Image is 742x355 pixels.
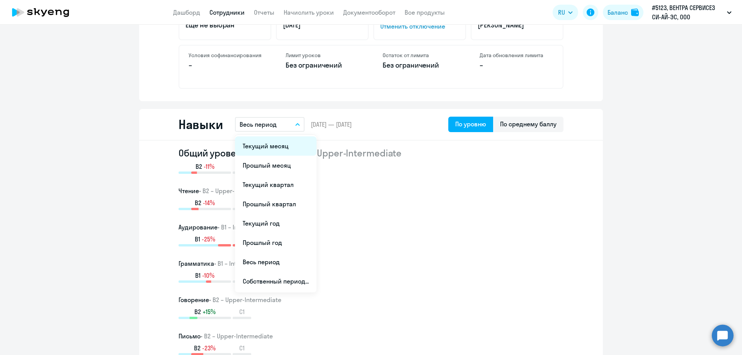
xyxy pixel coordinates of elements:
a: Дашборд [173,8,200,16]
p: – [189,60,262,70]
button: Весь период [235,117,305,132]
span: B2 [195,199,201,207]
h3: Говорение [179,295,563,304]
button: RU [553,5,578,20]
p: Без ограничений [286,60,359,70]
span: -11% [204,162,214,171]
span: C1 [239,307,245,316]
span: B1 [195,271,201,280]
button: Балансbalance [603,5,643,20]
div: Баланс [608,8,628,17]
span: B1 [195,235,200,243]
p: Ещё не выбран [185,20,264,30]
span: • B2 – Upper-Intermediate [201,332,273,340]
a: Отчеты [254,8,274,16]
div: По среднему баллу [500,119,556,129]
span: -25% [202,235,215,243]
span: Отменить отключение [380,22,459,31]
a: Сотрудники [209,8,245,16]
span: • B1 – Intermediate [218,223,269,231]
span: [DATE] — [DATE] [311,120,352,129]
span: C1 [239,344,245,352]
p: #5123, ВЕНТРА СЕРВИСЕЗ СИ-АЙ-ЭС, ООО [652,3,724,22]
span: -14% [203,199,215,207]
span: B2 [235,235,241,243]
button: #5123, ВЕНТРА СЕРВИСЕЗ СИ-АЙ-ЭС, ООО [648,3,735,22]
span: B2 [194,307,201,316]
p: [DATE] [283,20,362,30]
span: • B2 – Upper-Intermediate [199,187,271,195]
span: • B1 – Intermediate [214,260,266,267]
p: Без ограничений [383,60,456,70]
h2: Навыки [179,117,223,132]
span: -23% [202,344,216,352]
span: B2 [196,162,202,171]
a: Начислить уроки [284,8,334,16]
h3: Чтение [179,186,563,195]
span: • B2 – Upper-Intermediate [209,296,281,304]
h3: Аудирование [179,223,563,232]
h4: Лимит уроков [286,52,359,59]
img: balance [631,8,639,16]
span: -10% [202,271,214,280]
p: [PERSON_NAME] [478,20,556,30]
h3: Письмо [179,331,563,341]
h4: Остаток от лимита [383,52,456,59]
h4: Условия софинансирования [189,52,262,59]
a: Документооборот [343,8,395,16]
span: • B2 – Upper-Intermediate [293,147,402,159]
span: B2 [194,344,201,352]
ul: RU [235,135,317,292]
p: Весь период [240,120,277,129]
p: – [480,60,553,70]
h3: Грамматика [179,259,563,268]
span: +15% [203,307,216,316]
div: По уровню [455,119,486,129]
h4: Дата обновления лимита [480,52,553,59]
span: RU [558,8,565,17]
a: Все продукты [405,8,445,16]
h2: Общий уровень за период [179,147,563,159]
